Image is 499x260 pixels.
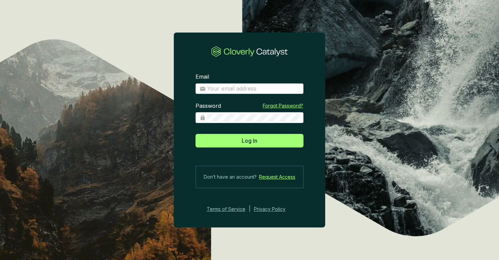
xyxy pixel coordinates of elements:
a: Privacy Policy [254,205,295,213]
div: | [249,205,251,213]
span: Log In [242,137,257,145]
a: Terms of Service [205,205,245,213]
button: Log In [196,134,303,147]
span: Don’t have an account? [204,173,257,181]
a: Request Access [259,173,295,181]
a: Forgot Password? [263,102,303,109]
input: Password [207,114,299,121]
label: Password [196,102,221,110]
label: Email [196,73,209,81]
input: Email [207,85,299,93]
